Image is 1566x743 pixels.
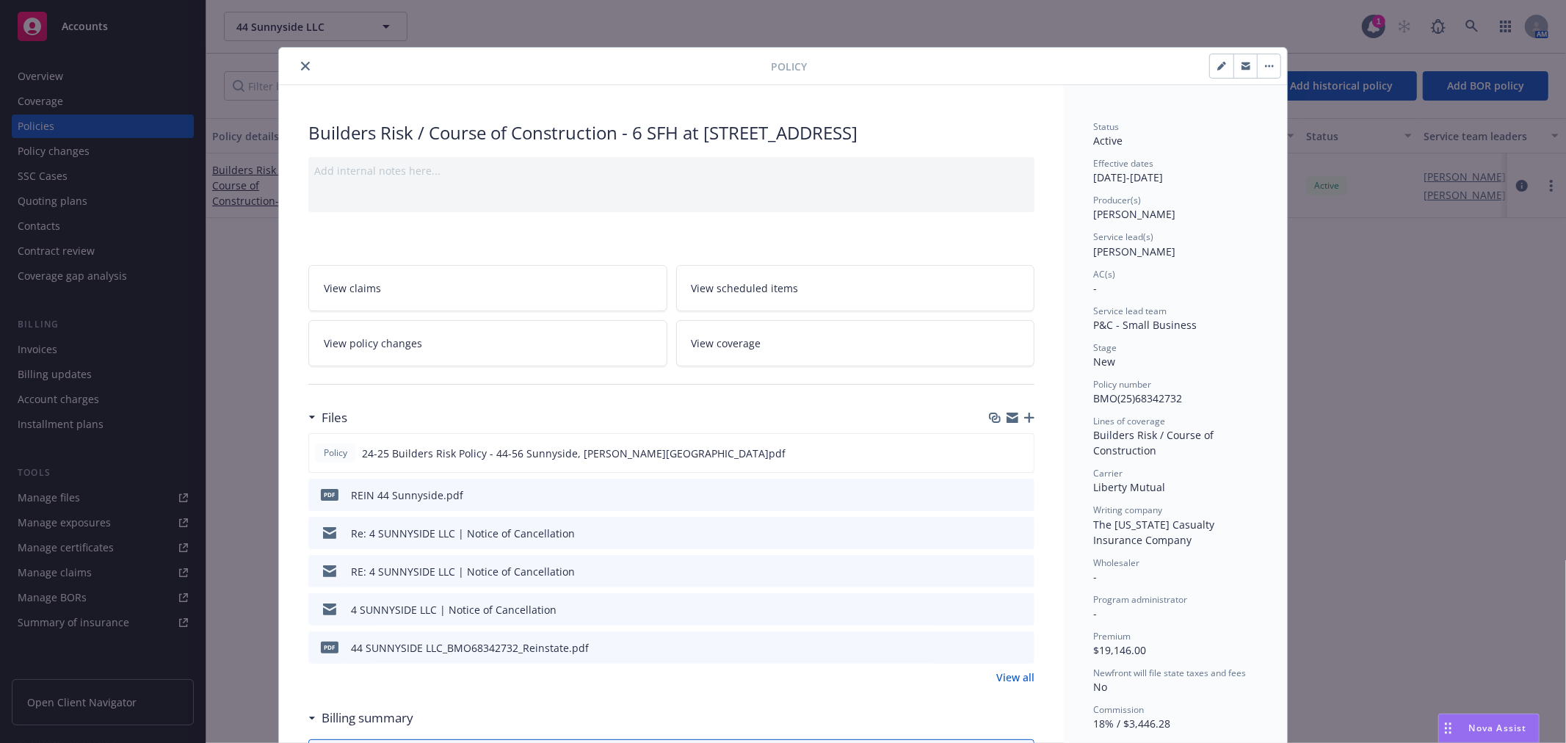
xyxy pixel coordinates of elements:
[1093,305,1167,317] span: Service lead team
[1093,630,1131,642] span: Premium
[991,446,1003,461] button: download file
[308,408,347,427] div: Files
[1093,428,1217,457] span: Builders Risk / Course of Construction
[1093,157,1258,185] div: [DATE] - [DATE]
[1015,602,1029,617] button: preview file
[351,602,557,617] div: 4 SUNNYSIDE LLC | Notice of Cancellation
[322,408,347,427] h3: Files
[1093,391,1182,405] span: BMO(25)68342732
[321,446,350,460] span: Policy
[1093,134,1123,148] span: Active
[351,564,575,579] div: RE: 4 SUNNYSIDE LLC | Notice of Cancellation
[1093,207,1175,221] span: [PERSON_NAME]
[1469,722,1527,734] span: Nova Assist
[322,708,413,728] h3: Billing summary
[1093,480,1165,494] span: Liberty Mutual
[1093,504,1162,516] span: Writing company
[1015,564,1029,579] button: preview file
[1093,281,1097,295] span: -
[324,280,381,296] span: View claims
[1015,446,1028,461] button: preview file
[1438,714,1540,743] button: Nova Assist
[321,489,338,500] span: pdf
[676,320,1035,366] a: View coverage
[992,488,1004,503] button: download file
[1093,667,1246,679] span: Newfront will file state taxes and fees
[1093,703,1144,716] span: Commission
[1093,244,1175,258] span: [PERSON_NAME]
[1093,268,1115,280] span: AC(s)
[771,59,807,74] span: Policy
[1093,355,1115,369] span: New
[1015,640,1029,656] button: preview file
[1093,518,1217,547] span: The [US_STATE] Casualty Insurance Company
[1093,557,1139,569] span: Wholesaler
[1093,378,1151,391] span: Policy number
[1093,643,1146,657] span: $19,146.00
[321,642,338,653] span: pdf
[992,564,1004,579] button: download file
[1093,415,1165,427] span: Lines of coverage
[692,336,761,351] span: View coverage
[362,446,786,461] span: 24-25 Builders Risk Policy - 44-56 Sunnyside, [PERSON_NAME][GEOGRAPHIC_DATA]pdf
[1093,593,1187,606] span: Program administrator
[1093,120,1119,133] span: Status
[1093,157,1153,170] span: Effective dates
[297,57,314,75] button: close
[692,280,799,296] span: View scheduled items
[351,640,589,656] div: 44 SUNNYSIDE LLC_BMO68342732_Reinstate.pdf
[1093,570,1097,584] span: -
[1093,231,1153,243] span: Service lead(s)
[1093,680,1107,694] span: No
[314,163,1029,178] div: Add internal notes here...
[1093,341,1117,354] span: Stage
[992,640,1004,656] button: download file
[1093,606,1097,620] span: -
[676,265,1035,311] a: View scheduled items
[324,336,422,351] span: View policy changes
[992,602,1004,617] button: download file
[308,708,413,728] div: Billing summary
[1093,717,1170,731] span: 18% / $3,446.28
[308,320,667,366] a: View policy changes
[1093,467,1123,479] span: Carrier
[1093,194,1141,206] span: Producer(s)
[1093,318,1197,332] span: P&C - Small Business
[308,120,1034,145] div: Builders Risk / Course of Construction - 6 SFH at [STREET_ADDRESS]
[308,265,667,311] a: View claims
[1015,526,1029,541] button: preview file
[996,670,1034,685] a: View all
[1439,714,1457,742] div: Drag to move
[351,526,575,541] div: Re: 4 SUNNYSIDE LLC | Notice of Cancellation
[351,488,463,503] div: REIN 44 Sunnyside.pdf
[1015,488,1029,503] button: preview file
[992,526,1004,541] button: download file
